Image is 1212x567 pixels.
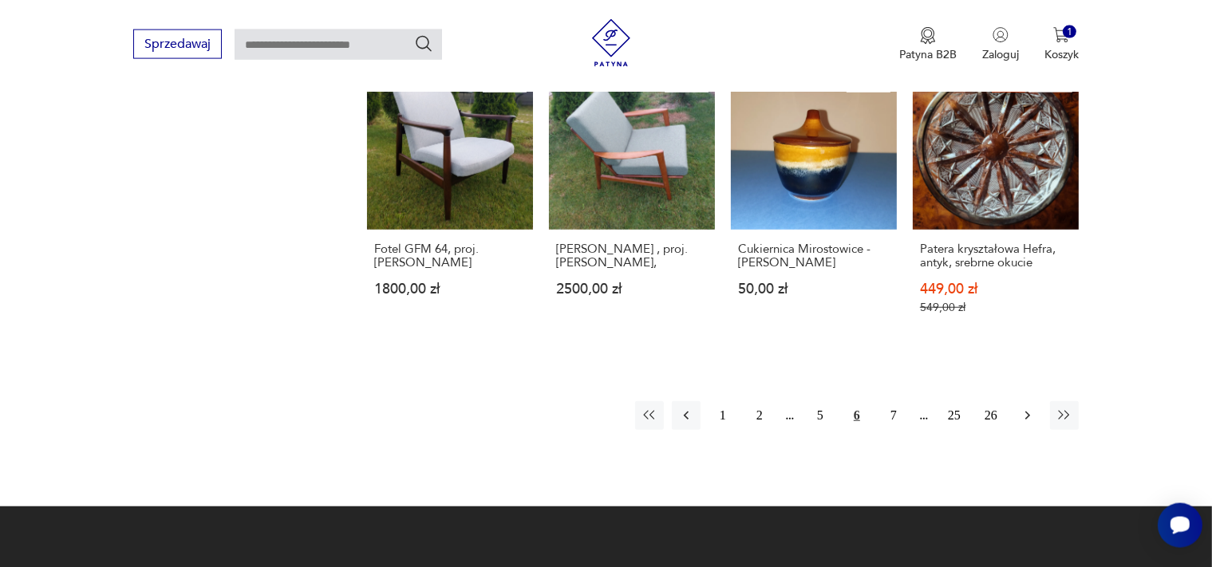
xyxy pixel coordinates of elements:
[709,401,737,430] button: 1
[977,401,1005,430] button: 26
[879,401,908,430] button: 7
[993,27,1009,43] img: Ikonka użytkownika
[982,27,1019,62] button: Zaloguj
[587,19,635,67] img: Patyna - sklep z meblami i dekoracjami vintage
[133,30,222,59] button: Sprzedawaj
[1053,27,1069,43] img: Ikona koszyka
[374,242,526,270] h3: Fotel GFM 64, proj. [PERSON_NAME]
[556,242,708,270] h3: [PERSON_NAME] , proj. [PERSON_NAME],
[133,40,222,51] a: Sprzedawaj
[843,401,871,430] button: 6
[920,301,1072,314] p: 549,00 zł
[899,47,957,62] p: Patyna B2B
[745,401,774,430] button: 2
[1158,503,1202,548] iframe: Smartsupp widget button
[806,401,835,430] button: 5
[920,242,1072,270] h3: Patera kryształowa Hefra, antyk, srebrne okucie
[899,27,957,62] a: Ikona medaluPatyna B2B
[982,47,1019,62] p: Zaloguj
[940,401,969,430] button: 25
[367,64,533,345] a: KlasykFotel GFM 64, proj. Edmund HomaFotel GFM 64, proj. [PERSON_NAME]1800,00 zł
[920,282,1072,296] p: 449,00 zł
[1063,26,1076,39] div: 1
[1044,47,1079,62] p: Koszyk
[556,282,708,296] p: 2500,00 zł
[414,34,433,53] button: Szukaj
[549,64,715,345] a: KlasykFotel Stefan , proj. Zenon Bączyk,[PERSON_NAME] , proj. [PERSON_NAME],2500,00 zł
[738,242,890,270] h3: Cukiernica Mirostowice - [PERSON_NAME]
[731,64,897,345] a: KlasykCukiernica Mirostowice - Adam SadulskiCukiernica Mirostowice - [PERSON_NAME]50,00 zł
[374,282,526,296] p: 1800,00 zł
[738,282,890,296] p: 50,00 zł
[913,64,1079,345] a: SaleKlasykPatera kryształowa Hefra, antyk, srebrne okuciePatera kryształowa Hefra, antyk, srebrne...
[920,27,936,45] img: Ikona medalu
[1044,27,1079,62] button: 1Koszyk
[899,27,957,62] button: Patyna B2B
